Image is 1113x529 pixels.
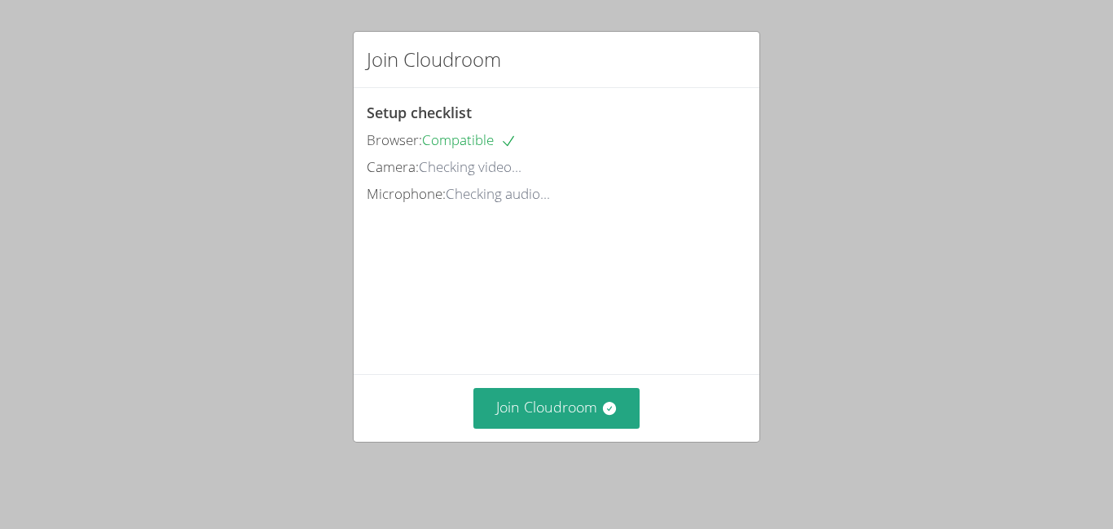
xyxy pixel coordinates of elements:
[422,130,517,149] span: Compatible
[446,184,550,203] span: Checking audio...
[419,157,521,176] span: Checking video...
[473,388,640,428] button: Join Cloudroom
[367,103,472,122] span: Setup checklist
[367,45,501,74] h2: Join Cloudroom
[367,157,419,176] span: Camera:
[367,184,446,203] span: Microphone:
[367,130,422,149] span: Browser:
